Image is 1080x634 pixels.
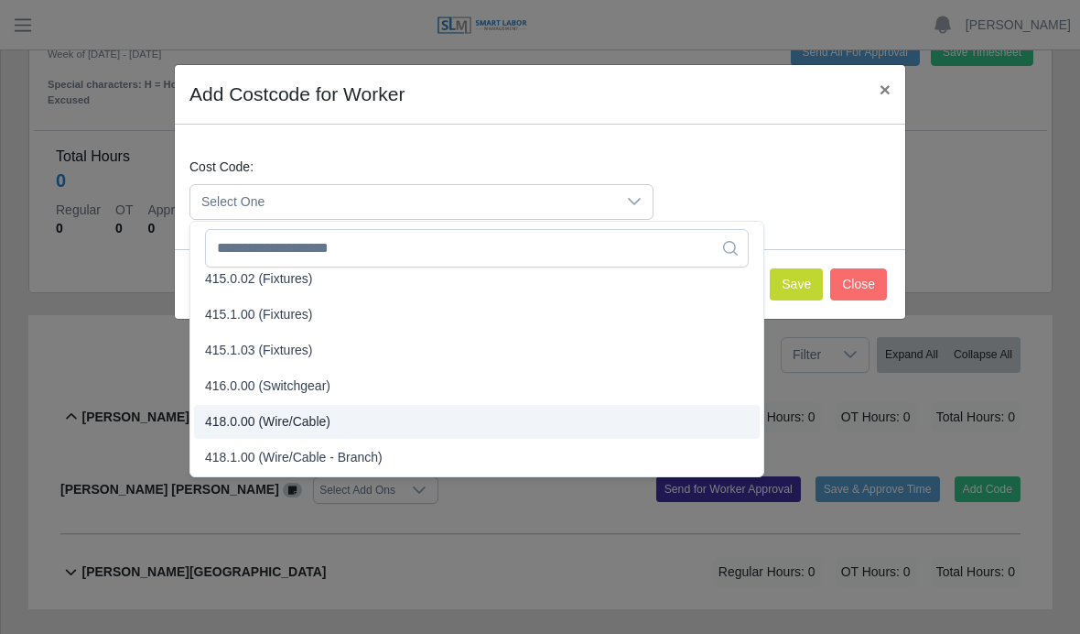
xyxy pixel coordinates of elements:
[194,405,760,439] li: 418.0.00 (Wire/Cable)
[205,269,313,289] span: 415.0.02 (Fixtures)
[770,268,823,301] button: Save
[205,341,313,360] span: 415.1.03 (Fixtures)
[205,448,383,467] span: 418.1.00 (Wire/Cable - Branch)
[194,262,760,296] li: 415.0.02 (Fixtures)
[189,158,254,177] label: Cost Code:
[189,80,405,109] h4: Add Costcode for Worker
[194,369,760,403] li: 416.0.00 (Switchgear)
[205,412,330,432] span: 418.0.00 (Wire/Cable)
[205,377,330,396] span: 416.0.00 (Switchgear)
[190,185,616,219] span: Select One
[194,441,760,475] li: 418.1.00 (Wire/Cable - Branch)
[865,65,905,114] button: Close
[880,79,891,100] span: ×
[830,268,887,301] button: Close
[194,298,760,332] li: 415.1.00 (Fixtures)
[194,333,760,367] li: 415.1.03 (Fixtures)
[205,305,313,324] span: 415.1.00 (Fixtures)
